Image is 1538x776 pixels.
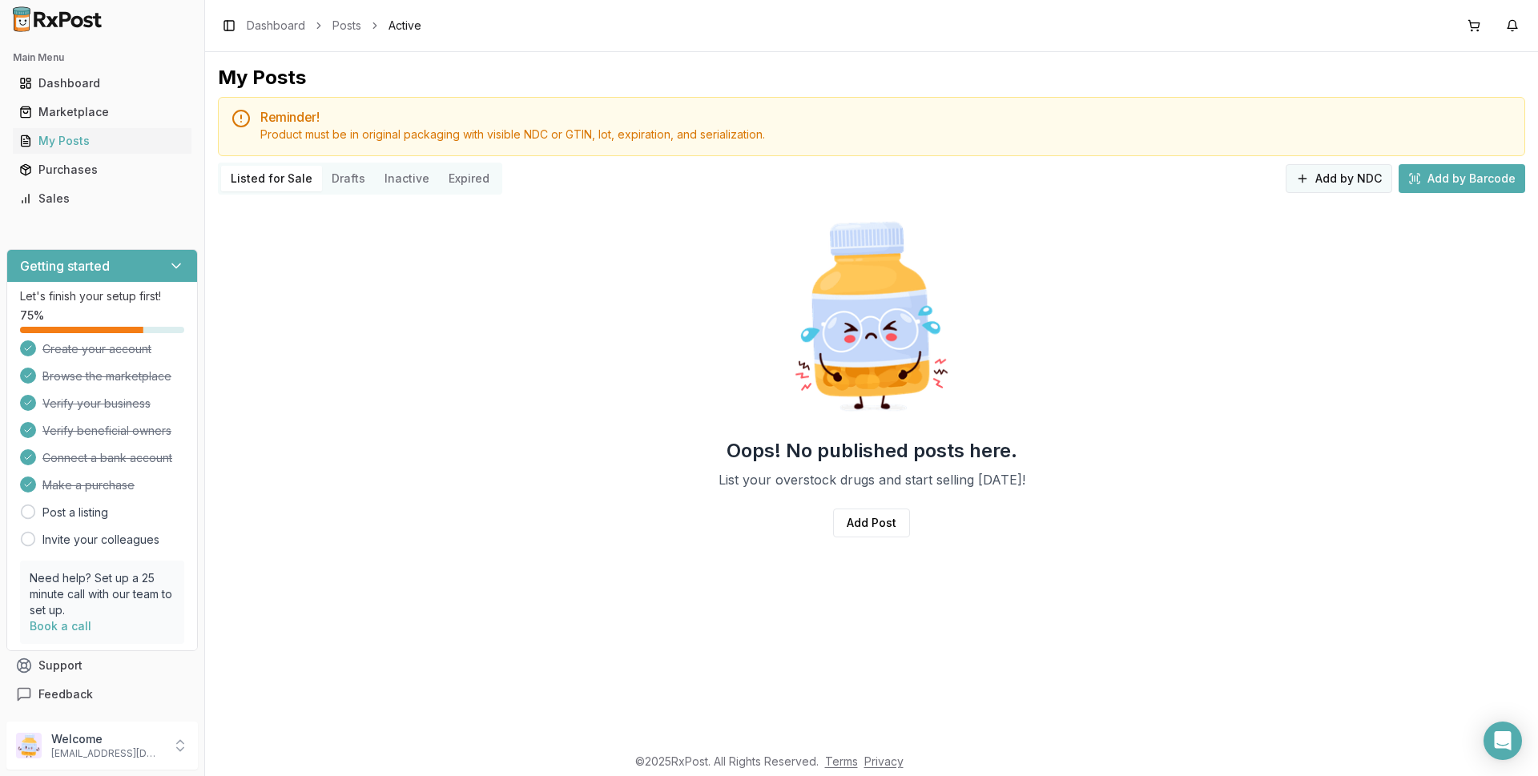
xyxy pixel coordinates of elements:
[42,423,171,439] span: Verify beneficial owners
[19,133,185,149] div: My Posts
[38,686,93,702] span: Feedback
[20,308,44,324] span: 75 %
[42,532,159,548] a: Invite your colleagues
[42,396,151,412] span: Verify your business
[19,191,185,207] div: Sales
[389,18,421,34] span: Active
[42,477,135,493] span: Make a purchase
[1286,164,1392,193] button: Add by NDC
[439,166,499,191] button: Expired
[51,747,163,760] p: [EMAIL_ADDRESS][DOMAIN_NAME]
[51,731,163,747] p: Welcome
[42,505,108,521] a: Post a listing
[42,450,172,466] span: Connect a bank account
[13,69,191,98] a: Dashboard
[13,127,191,155] a: My Posts
[13,51,191,64] h2: Main Menu
[1484,722,1522,760] div: Open Intercom Messenger
[30,619,91,633] a: Book a call
[6,186,198,211] button: Sales
[42,341,151,357] span: Create your account
[833,509,910,537] a: Add Post
[16,733,42,758] img: User avatar
[6,157,198,183] button: Purchases
[13,155,191,184] a: Purchases
[13,184,191,213] a: Sales
[20,288,184,304] p: Let's finish your setup first!
[260,127,1512,143] div: Product must be in original packaging with visible NDC or GTIN, lot, expiration, and serialization.
[42,368,171,384] span: Browse the marketplace
[6,70,198,96] button: Dashboard
[221,166,322,191] button: Listed for Sale
[260,111,1512,123] h5: Reminder!
[727,438,1017,464] h2: Oops! No published posts here.
[719,470,1025,489] p: List your overstock drugs and start selling [DATE]!
[30,570,175,618] p: Need help? Set up a 25 minute call with our team to set up.
[6,99,198,125] button: Marketplace
[20,256,110,275] h3: Getting started
[769,214,974,419] img: Sad Pill Bottle
[825,754,858,768] a: Terms
[247,18,305,34] a: Dashboard
[6,680,198,709] button: Feedback
[218,65,306,90] div: My Posts
[375,166,439,191] button: Inactive
[13,98,191,127] a: Marketplace
[322,166,375,191] button: Drafts
[332,18,361,34] a: Posts
[19,104,185,120] div: Marketplace
[247,18,421,34] nav: breadcrumb
[19,75,185,91] div: Dashboard
[1399,164,1525,193] button: Add by Barcode
[6,6,109,32] img: RxPost Logo
[19,162,185,178] div: Purchases
[6,128,198,154] button: My Posts
[6,651,198,680] button: Support
[864,754,904,768] a: Privacy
